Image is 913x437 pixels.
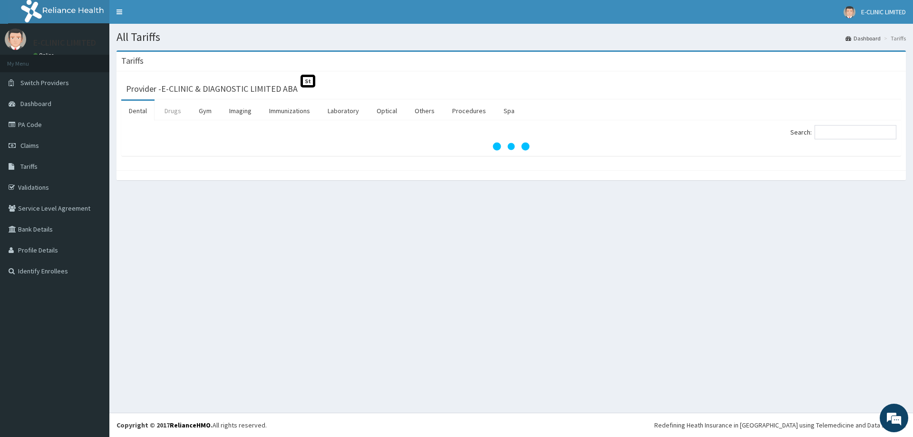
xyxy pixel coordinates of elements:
span: St [301,75,315,87]
a: Drugs [157,101,189,121]
input: Search: [815,125,896,139]
li: Tariffs [882,34,906,42]
a: Gym [191,101,219,121]
strong: Copyright © 2017 . [117,421,213,429]
a: Imaging [222,101,259,121]
a: Dashboard [845,34,881,42]
span: Claims [20,141,39,150]
p: E-CLINIC LIMITED [33,39,96,47]
label: Search: [790,125,896,139]
img: User Image [5,29,26,50]
a: Optical [369,101,405,121]
a: Online [33,52,56,58]
div: Redefining Heath Insurance in [GEOGRAPHIC_DATA] using Telemedicine and Data Science! [654,420,906,430]
a: Laboratory [320,101,367,121]
a: Procedures [445,101,494,121]
footer: All rights reserved. [109,413,913,437]
span: E-CLINIC LIMITED [861,8,906,16]
span: Switch Providers [20,78,69,87]
span: Dashboard [20,99,51,108]
a: Others [407,101,442,121]
a: Spa [496,101,522,121]
a: Immunizations [262,101,318,121]
svg: audio-loading [492,127,530,165]
a: Dental [121,101,155,121]
h3: Tariffs [121,57,144,65]
h3: Provider - E-CLINIC & DIAGNOSTIC LIMITED ABA [126,85,298,93]
img: User Image [844,6,855,18]
h1: All Tariffs [117,31,906,43]
span: Tariffs [20,162,38,171]
a: RelianceHMO [170,421,211,429]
